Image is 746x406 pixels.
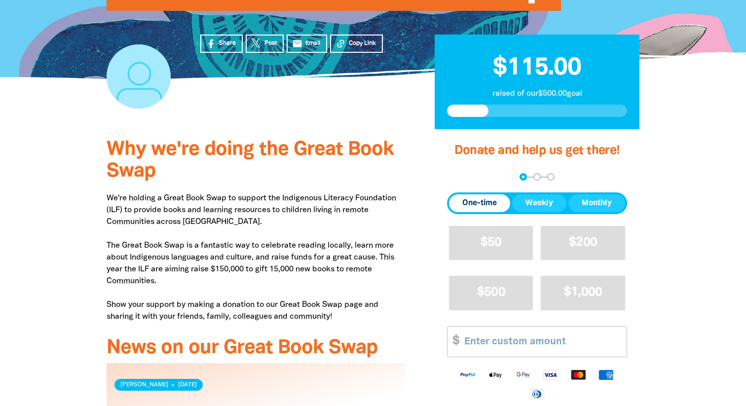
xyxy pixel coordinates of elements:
button: Monthly [568,194,625,212]
span: Post [264,39,277,48]
p: We're holding a Great Book Swap to support the Indigenous Literacy Foundation (ILF) to provide bo... [107,192,405,323]
a: Post [246,35,284,53]
span: $200 [569,237,597,248]
span: Donate and help us get there! [454,145,620,156]
span: Weekly [525,197,553,209]
img: Google Pay logo [509,369,537,380]
span: $50 [481,237,502,248]
button: $50 [449,226,533,260]
img: American Express logo [592,369,620,380]
span: Why we're doing the Great Book Swap [107,141,394,181]
a: Share [200,35,243,53]
a: emailEmail [287,35,327,53]
span: Monthly [582,197,612,209]
img: Diners Club logo [523,388,551,400]
p: raised of our $500.00 goal [447,88,627,100]
span: Email [305,39,320,48]
button: Navigate to step 2 of 3 to enter your details [533,173,541,181]
img: Paypal logo [454,369,482,380]
img: Visa logo [537,369,564,380]
span: Share [219,39,236,48]
button: Navigate to step 1 of 3 to enter your donation amount [520,173,527,181]
button: Navigate to step 3 of 3 to enter your payment details [547,173,555,181]
h3: News on our Great Book Swap [107,337,405,359]
div: Donation frequency [447,192,627,214]
span: $500 [477,287,505,298]
button: $1,000 [541,276,625,310]
img: Apple Pay logo [482,369,509,380]
span: $115.00 [493,57,581,79]
button: Copy Link [330,35,383,53]
button: $500 [449,276,533,310]
span: One-time [462,197,497,209]
button: $200 [541,226,625,260]
input: Enter custom amount [457,327,627,357]
span: $ [448,327,459,357]
img: Mastercard logo [564,369,592,380]
span: Copy Link [349,39,376,48]
span: $1,000 [564,287,602,298]
i: email [292,38,302,49]
button: Weekly [512,194,566,212]
button: One-time [449,194,510,212]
